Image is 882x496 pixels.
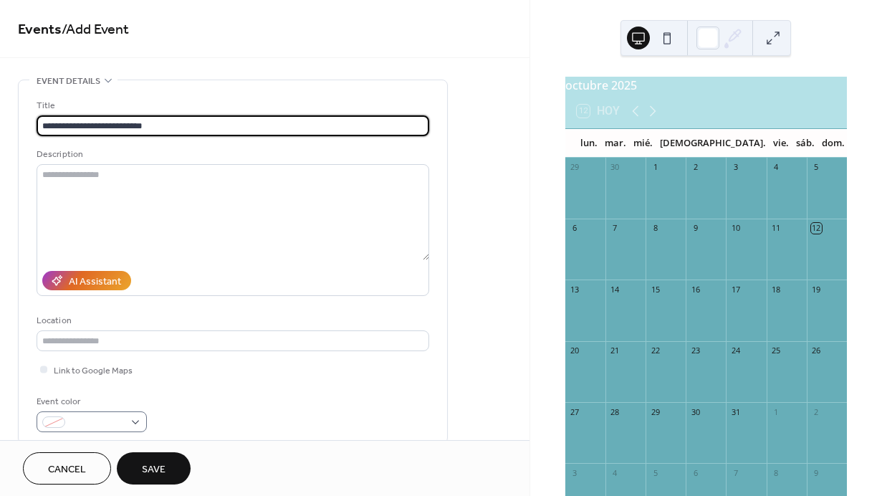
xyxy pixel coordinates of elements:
[570,406,580,417] div: 27
[117,452,191,485] button: Save
[690,345,701,356] div: 23
[811,406,822,417] div: 2
[650,223,661,234] div: 8
[811,284,822,295] div: 19
[610,284,620,295] div: 14
[690,284,701,295] div: 16
[62,16,129,44] span: / Add Event
[690,406,701,417] div: 30
[570,162,580,173] div: 29
[730,406,741,417] div: 31
[23,452,111,485] button: Cancel
[811,162,822,173] div: 5
[771,345,782,356] div: 25
[570,223,580,234] div: 6
[610,345,620,356] div: 21
[37,74,100,89] span: Event details
[730,223,741,234] div: 10
[730,162,741,173] div: 3
[650,345,661,356] div: 22
[37,394,144,409] div: Event color
[601,129,630,158] div: mar.
[142,462,166,477] span: Save
[690,162,701,173] div: 2
[771,284,782,295] div: 18
[570,467,580,478] div: 3
[18,16,62,44] a: Events
[811,223,822,234] div: 12
[37,313,426,328] div: Location
[770,129,792,158] div: vie.
[690,223,701,234] div: 9
[54,363,133,378] span: Link to Google Maps
[577,129,601,158] div: lun.
[656,129,770,158] div: [DEMOGRAPHIC_DATA].
[818,129,848,158] div: dom.
[792,129,818,158] div: sáb.
[730,284,741,295] div: 17
[650,162,661,173] div: 1
[690,467,701,478] div: 6
[771,223,782,234] div: 11
[565,77,847,94] div: octubre 2025
[610,162,620,173] div: 30
[37,147,426,162] div: Description
[42,271,131,290] button: AI Assistant
[48,462,86,477] span: Cancel
[650,284,661,295] div: 15
[69,275,121,290] div: AI Assistant
[570,345,580,356] div: 20
[771,406,782,417] div: 1
[771,467,782,478] div: 8
[650,406,661,417] div: 29
[771,162,782,173] div: 4
[610,467,620,478] div: 4
[730,467,741,478] div: 7
[730,345,741,356] div: 24
[570,284,580,295] div: 13
[37,98,426,113] div: Title
[610,223,620,234] div: 7
[630,129,656,158] div: mié.
[811,345,822,356] div: 26
[811,467,822,478] div: 9
[610,406,620,417] div: 28
[650,467,661,478] div: 5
